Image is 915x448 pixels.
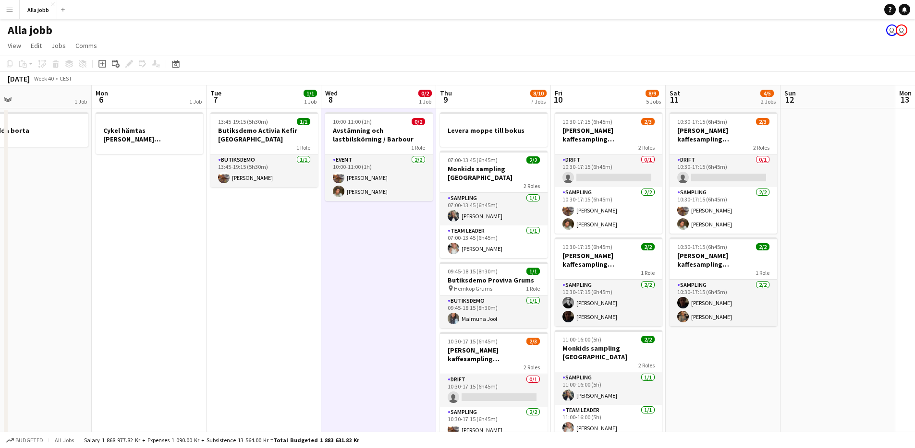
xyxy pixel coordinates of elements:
app-user-avatar: Emil Hasselberg [896,24,907,36]
span: Total Budgeted 1 883 631.82 kr [273,436,359,444]
a: View [4,39,25,52]
div: [DATE] [8,74,30,83]
button: Budgeted [5,435,45,446]
div: CEST [60,75,72,82]
div: Salary 1 868 977.82 kr + Expenses 1 090.00 kr + Subsistence 13 564.00 kr = [84,436,359,444]
span: All jobs [53,436,76,444]
a: Comms [72,39,101,52]
span: View [8,41,21,50]
button: Alla jobb [20,0,57,19]
a: Edit [27,39,46,52]
span: Jobs [51,41,66,50]
app-user-avatar: Stina Dahl [886,24,898,36]
span: Comms [75,41,97,50]
span: Budgeted [15,437,43,444]
span: Edit [31,41,42,50]
h1: Alla jobb [8,23,52,37]
a: Jobs [48,39,70,52]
